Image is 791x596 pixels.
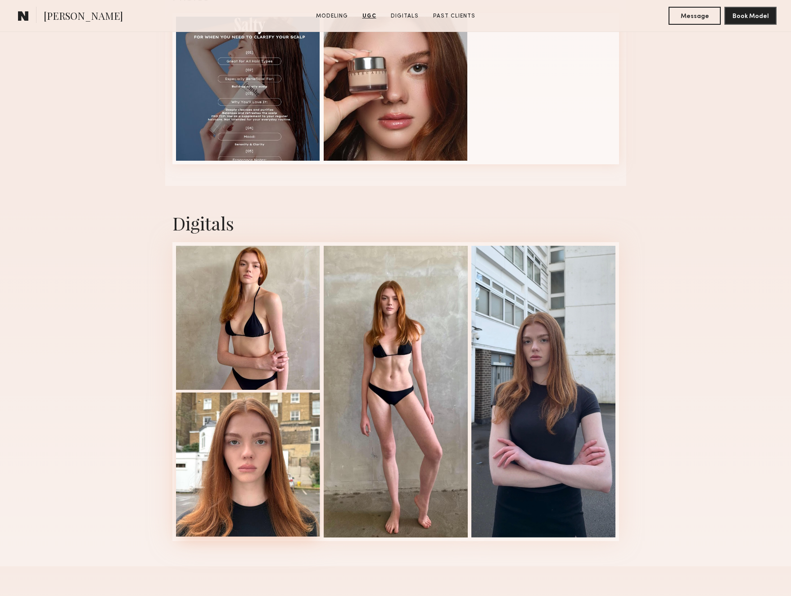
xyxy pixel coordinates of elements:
[359,12,380,20] a: UGC
[312,12,352,20] a: Modeling
[724,12,777,19] a: Book Model
[724,7,777,25] button: Book Model
[669,7,721,25] button: Message
[387,12,422,20] a: Digitals
[172,211,619,235] div: Digitals
[44,9,123,25] span: [PERSON_NAME]
[429,12,479,20] a: Past Clients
